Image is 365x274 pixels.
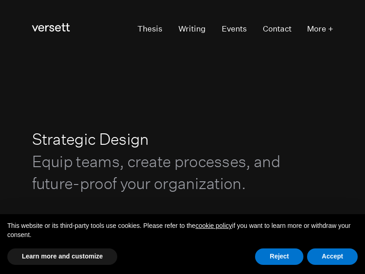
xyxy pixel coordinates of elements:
a: Events [222,21,247,37]
h1: Strategic Design [32,128,286,195]
a: Contact [263,21,292,37]
a: Thesis [137,21,162,37]
a: cookie policy [195,222,232,229]
button: Accept [307,248,358,265]
button: Reject [255,248,303,265]
button: Learn more and customize [7,248,117,265]
a: Writing [178,21,206,37]
span: Equip teams, create processes, and future-proof your organization. [32,152,280,193]
button: More + [307,21,333,37]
